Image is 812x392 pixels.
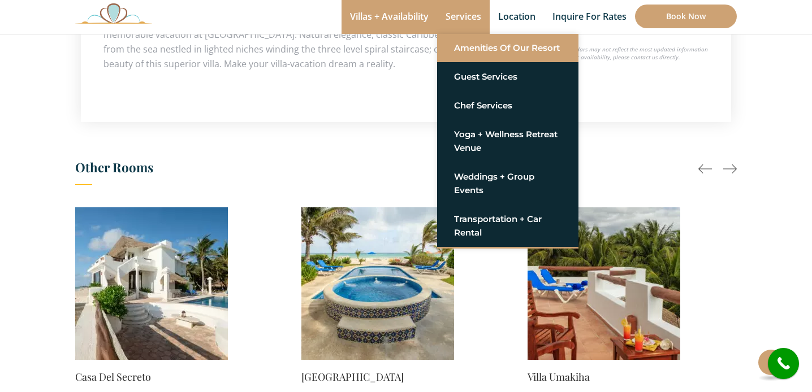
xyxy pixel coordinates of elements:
img: Awesome Logo [75,3,152,24]
a: Chef Services [454,95,562,116]
a: Yoga + Wellness Retreat Venue [454,124,562,158]
a: Book Now [635,5,737,28]
a: Weddings + Group Events [454,167,562,201]
a: Villa Umakiha [528,369,680,385]
i: call [771,351,796,376]
a: Guest Services [454,67,562,87]
a: Amenities of Our Resort [454,38,562,58]
a: [GEOGRAPHIC_DATA] [301,369,454,385]
a: call [768,348,799,379]
p: With stunning views from every angle, [PERSON_NAME] will enchant your desire to spend a relaxing ... [103,12,709,71]
a: Casa Del Secreto [75,369,228,385]
a: Transportation + Car Rental [454,209,562,243]
h3: Other Rooms [75,156,737,185]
